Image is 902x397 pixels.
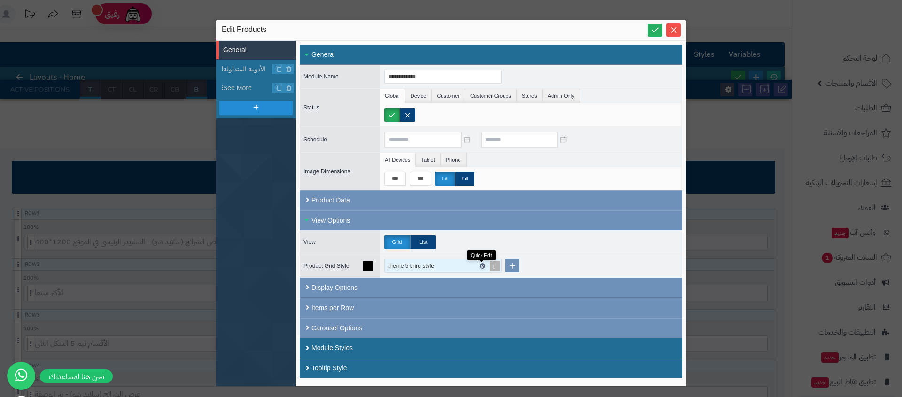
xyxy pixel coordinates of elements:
div: Tooltip Style [300,358,682,378]
div: Display Options [300,278,682,298]
li: Tablet [416,153,440,167]
span: Status [303,104,319,111]
span: Image Dimensions [303,168,350,175]
span: الأدوية المتداولة [223,64,272,74]
div: Carousel Options [300,318,682,338]
li: All Devices [380,153,416,167]
span: View [303,239,316,245]
label: Fit [435,172,455,186]
span: Module Name [303,73,339,80]
div: Quick Edit [467,250,496,260]
label: Grid [384,235,410,249]
div: Product Data [300,190,682,210]
span: See More [223,83,272,93]
div: Module Styles [300,338,682,358]
button: Close [666,23,681,37]
li: General [216,41,296,60]
div: View Options [300,210,682,230]
div: General [300,45,682,65]
span: Edit Products [222,24,266,36]
label: List [410,235,436,249]
div: theme 5 third style [388,259,443,272]
li: Device [405,89,432,103]
span: Schedule [303,136,327,143]
label: Fill [455,172,474,186]
li: Customer [432,89,465,103]
li: Stores [517,89,543,103]
span: Product Grid Style [303,263,349,269]
li: Admin Only [543,89,580,103]
li: Phone [441,153,467,167]
li: Customer Groups [465,89,517,103]
div: Items per Row [300,298,682,318]
li: Global [380,89,405,103]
